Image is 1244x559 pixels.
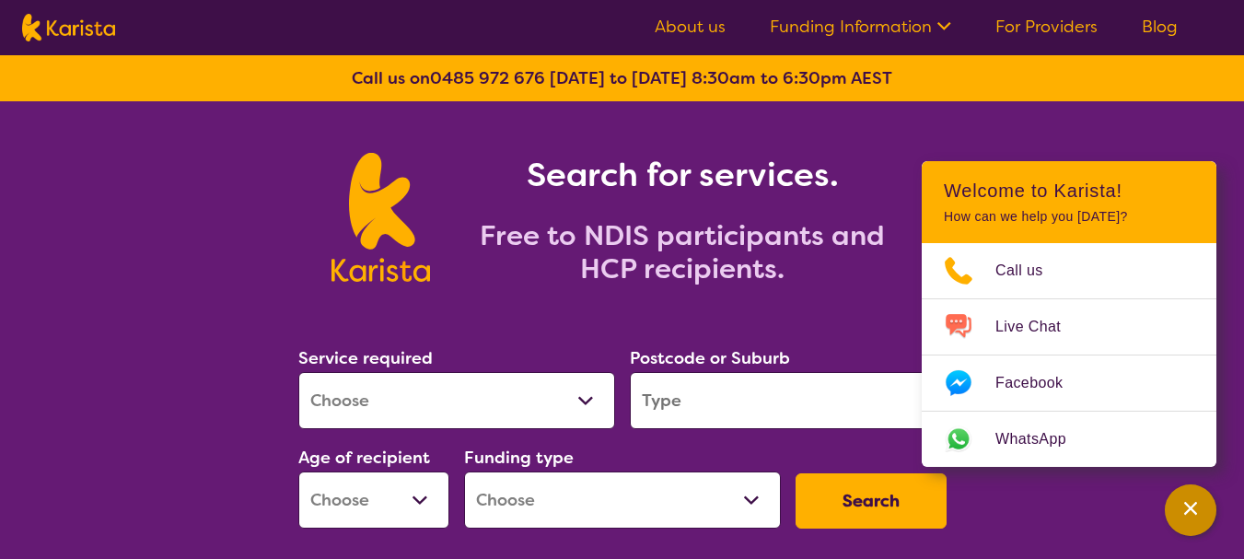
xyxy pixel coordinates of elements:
[944,209,1194,225] p: How can we help you [DATE]?
[922,412,1216,467] a: Web link opens in a new tab.
[922,243,1216,467] ul: Choose channel
[995,313,1083,341] span: Live Chat
[995,369,1085,397] span: Facebook
[1142,16,1178,38] a: Blog
[995,425,1088,453] span: WhatsApp
[1165,484,1216,536] button: Channel Menu
[22,14,115,41] img: Karista logo
[995,257,1065,285] span: Call us
[995,16,1098,38] a: For Providers
[944,180,1194,202] h2: Welcome to Karista!
[922,161,1216,467] div: Channel Menu
[655,16,726,38] a: About us
[770,16,951,38] a: Funding Information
